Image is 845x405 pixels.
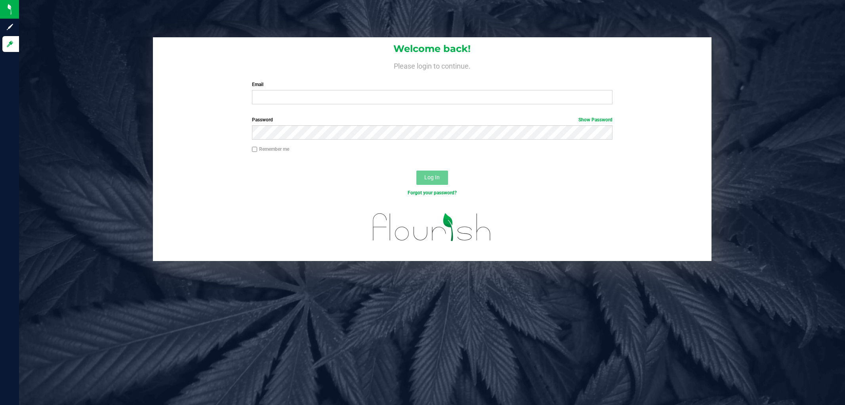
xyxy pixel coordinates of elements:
[153,44,711,54] h1: Welcome back!
[578,117,612,123] a: Show Password
[362,205,502,250] img: flourish_logo.svg
[252,81,612,88] label: Email
[408,190,457,196] a: Forgot your password?
[153,60,711,70] h4: Please login to continue.
[416,171,448,185] button: Log In
[252,117,273,123] span: Password
[424,174,440,180] span: Log In
[6,23,14,31] inline-svg: Sign up
[6,40,14,48] inline-svg: Log in
[252,146,289,153] label: Remember me
[252,147,258,152] input: Remember me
